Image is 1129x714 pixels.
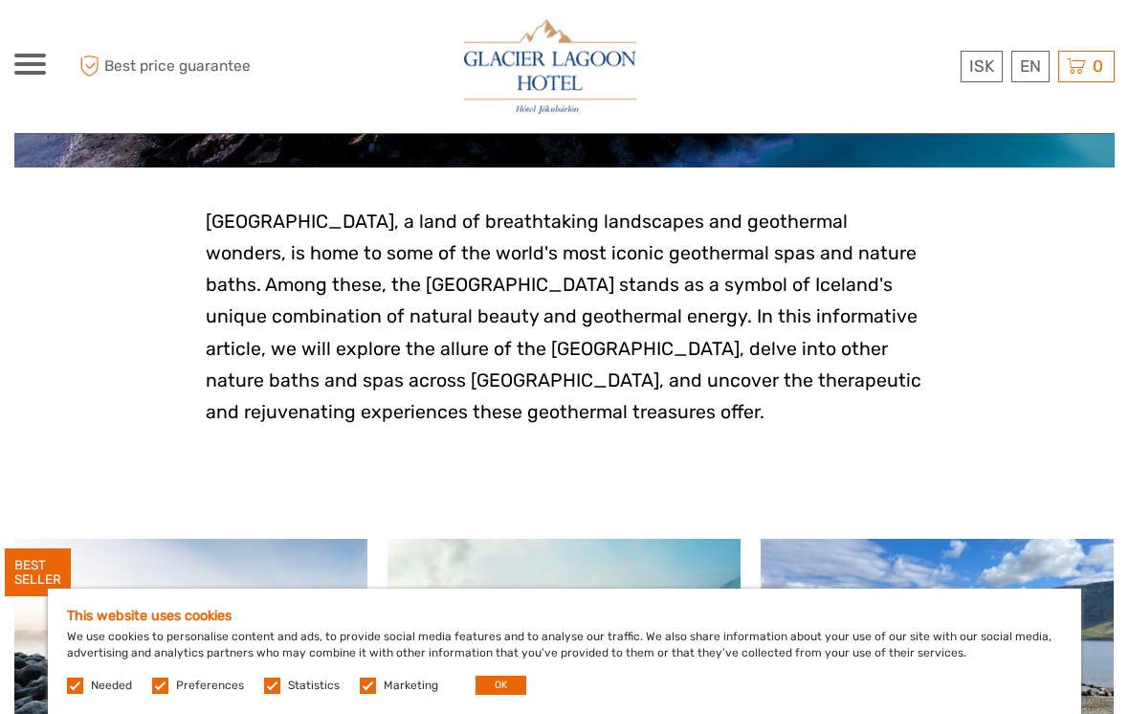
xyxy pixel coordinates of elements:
label: Preferences [176,678,244,694]
div: EN [1011,51,1050,82]
label: Statistics [288,678,340,694]
button: OK [476,676,526,695]
span: 0 [1090,56,1106,76]
div: We use cookies to personalise content and ads, to provide social media features and to analyse ou... [48,589,1081,714]
label: Marketing [384,678,438,694]
span: [GEOGRAPHIC_DATA], a land of breathtaking landscapes and geothermal wonders, is home to some of t... [206,211,921,423]
span: Best price guarantee [75,51,290,82]
h5: This website uses cookies [67,608,1062,624]
img: 2790-86ba44ba-e5e5-4a53-8ab7-28051417b7bc_logo_big.jpg [464,19,636,114]
div: BEST SELLER [5,548,71,596]
button: Open LiveChat chat widget [15,8,73,65]
span: ISK [969,56,994,76]
label: Needed [91,678,132,694]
